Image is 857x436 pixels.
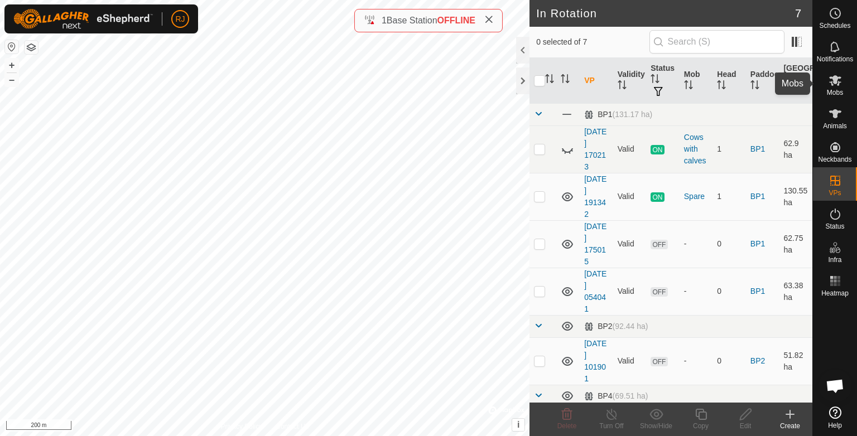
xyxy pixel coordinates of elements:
[536,7,795,20] h2: In Rotation
[779,220,812,268] td: 62.75 ha
[828,422,842,429] span: Help
[750,192,765,201] a: BP1
[779,173,812,220] td: 130.55 ha
[651,240,667,249] span: OFF
[783,88,792,96] p-sorticon: Activate to sort
[584,339,606,383] a: [DATE] 101901
[750,239,765,248] a: BP1
[819,22,850,29] span: Schedules
[584,175,606,219] a: [DATE] 191342
[5,40,18,54] button: Reset Map
[768,421,812,431] div: Create
[823,123,847,129] span: Animals
[750,82,759,91] p-sorticon: Activate to sort
[828,256,841,263] span: Infra
[634,421,678,431] div: Show/Hide
[387,16,437,25] span: Base Station
[221,422,263,432] a: Privacy Policy
[651,76,659,85] p-sorticon: Activate to sort
[779,58,812,104] th: [GEOGRAPHIC_DATA] Area
[584,322,648,331] div: BP2
[779,125,812,173] td: 62.9 ha
[712,268,746,315] td: 0
[517,420,519,429] span: i
[819,369,852,403] div: Open chat
[651,287,667,297] span: OFF
[779,337,812,385] td: 51.82 ha
[580,58,613,104] th: VP
[795,5,801,22] span: 7
[750,287,765,295] a: BP1
[651,192,664,202] span: ON
[536,36,649,48] span: 0 selected of 7
[684,82,693,91] p-sorticon: Activate to sort
[613,322,648,331] span: (92.44 ha)
[651,357,667,366] span: OFF
[613,125,647,173] td: Valid
[712,125,746,173] td: 1
[437,16,475,25] span: OFFLINE
[684,355,709,367] div: -
[827,89,843,96] span: Mobs
[717,82,726,91] p-sorticon: Activate to sort
[584,391,648,401] div: BP4
[746,58,779,104] th: Paddock
[175,13,185,25] span: RJ
[5,59,18,72] button: +
[613,220,647,268] td: Valid
[779,268,812,315] td: 63.38 ha
[712,58,746,104] th: Head
[684,285,709,297] div: -
[557,422,577,430] span: Delete
[651,145,664,154] span: ON
[589,421,634,431] div: Turn Off
[5,73,18,86] button: –
[649,30,784,54] input: Search (S)
[276,422,309,432] a: Contact Us
[750,144,765,153] a: BP1
[613,391,648,400] span: (69.51 ha)
[821,290,849,297] span: Heatmap
[818,156,851,163] span: Neckbands
[825,223,844,230] span: Status
[712,220,746,268] td: 0
[613,110,653,119] span: (131.17 ha)
[25,41,38,54] button: Map Layers
[382,16,387,25] span: 1
[561,76,570,85] p-sorticon: Activate to sort
[584,222,606,266] a: [DATE] 175015
[613,58,647,104] th: Validity
[613,173,647,220] td: Valid
[678,421,723,431] div: Copy
[723,421,768,431] div: Edit
[684,238,709,250] div: -
[684,132,709,167] div: Cows with calves
[750,356,765,365] a: BP2
[829,190,841,196] span: VPs
[618,82,627,91] p-sorticon: Activate to sort
[584,110,652,119] div: BP1
[646,58,680,104] th: Status
[512,419,524,431] button: i
[680,58,713,104] th: Mob
[684,191,709,202] div: Spare
[584,269,606,313] a: [DATE] 054041
[712,337,746,385] td: 0
[545,76,554,85] p-sorticon: Activate to sort
[817,56,853,62] span: Notifications
[712,173,746,220] td: 1
[584,127,606,171] a: [DATE] 170213
[613,268,647,315] td: Valid
[613,337,647,385] td: Valid
[813,402,857,433] a: Help
[13,9,153,29] img: Gallagher Logo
